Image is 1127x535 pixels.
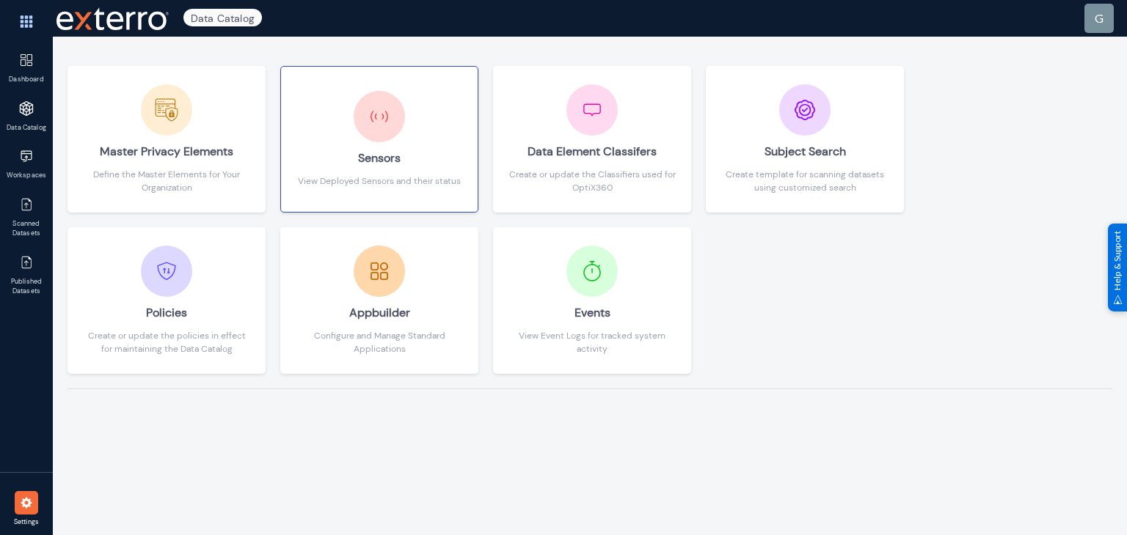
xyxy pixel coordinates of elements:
[508,168,676,194] div: Create or update the Classifiers used for OptiX360
[3,123,51,133] span: Data Catalog
[721,136,889,168] div: Subject Search
[19,495,34,510] img: icon-settings.svg
[83,329,250,355] div: Create or update the policies in effect for maintaining the Data Catalog
[156,261,177,281] img: icon-policies.svg
[1095,10,1104,27] div: g
[298,142,461,174] div: Sensors
[68,66,266,213] button: Master Privacy ElementsDefine the Master Elements for Your Organization
[83,168,250,194] div: Define the Master Elements for Your Organization
[508,329,676,355] div: View Event Logs for tracked system activity
[574,92,610,128] img: icon-classifiers.svg
[19,197,34,212] img: icon-published.svg
[1113,295,1123,304] img: help_support.svg
[298,174,461,188] div: View Deployed Sensors and their status
[183,9,262,26] span: Data Catalog
[493,66,691,213] button: Data Element ClassifersCreate or update the Classifiers used for OptiX360
[574,253,610,289] img: icon-events.svg
[721,168,889,194] div: Create template for scanning datasets using customized search
[3,219,51,239] span: Scanned Datasets
[3,517,51,528] span: Settings
[508,136,676,168] div: Data Element Classifers
[4,6,48,37] img: app launcher
[53,4,167,34] span: Exterro
[3,277,51,297] span: Published Datasets
[280,66,478,213] button: SensorsView Deployed Sensors and their status
[56,7,169,30] img: exterro-work-mark.svg
[508,297,676,329] div: Events
[83,136,250,168] div: Master Privacy Elements
[19,255,34,270] img: icon-published.svg
[3,75,51,85] span: Dashboard
[19,53,34,67] img: icon-dashboard.svg
[361,98,398,135] img: icon-sensors.svg
[1095,11,1104,25] span: g
[83,297,250,329] div: Policies
[19,149,34,163] img: icon-workspace.svg
[361,253,398,289] img: icon-appbuilder.svg
[19,101,34,116] img: icon-applications.svg
[296,329,463,355] div: Configure and Manage Standard Applications
[280,227,478,374] button: AppbuilderConfigure and Manage Standard Applications
[3,171,51,181] span: Workspaces
[148,92,185,128] img: icon-mpe.svg
[493,227,691,374] button: EventsView Event Logs for tracked system activity
[68,227,266,374] button: PoliciesCreate or update the policies in effect for maintaining the Data Catalog
[1108,224,1127,311] div: Help & Support
[795,100,815,120] img: icon-subject-search.svg
[706,66,904,213] button: Subject SearchCreate template for scanning datasets using customized search
[296,297,463,329] div: Appbuilder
